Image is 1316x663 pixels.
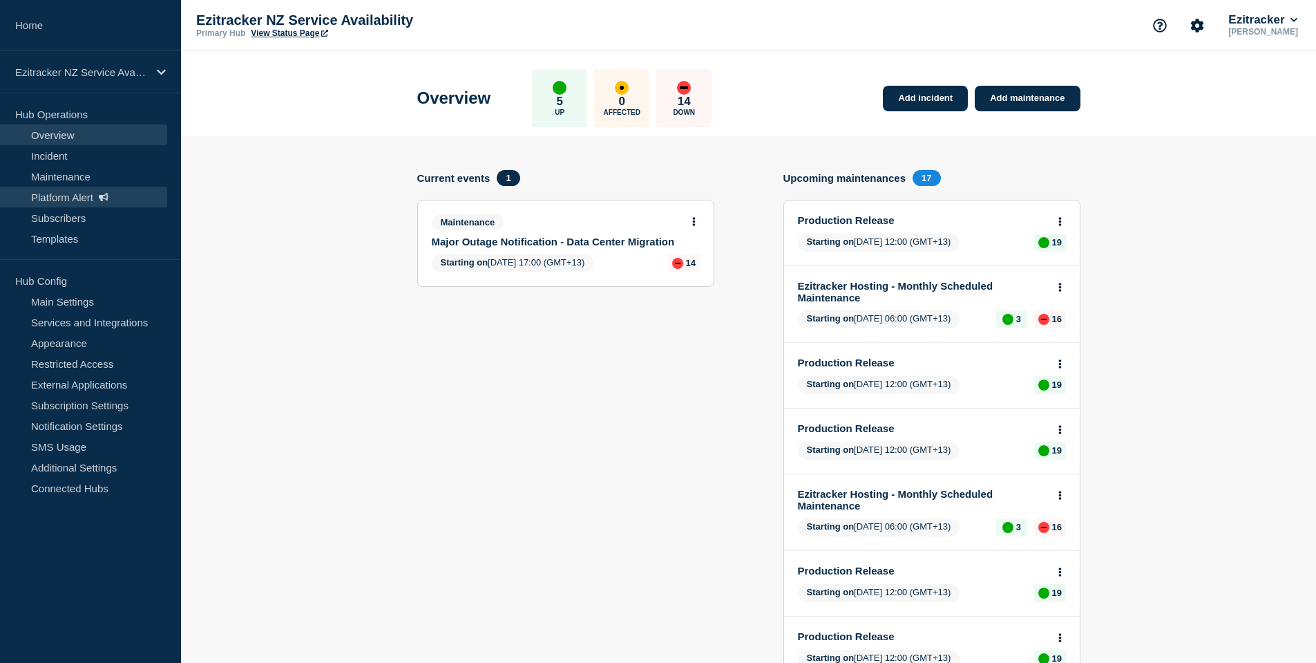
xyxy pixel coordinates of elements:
[1038,522,1049,533] div: down
[557,95,563,109] p: 5
[1052,380,1062,390] p: 19
[432,254,594,272] span: [DATE] 17:00 (GMT+13)
[1226,27,1301,37] p: [PERSON_NAME]
[807,445,855,455] span: Starting on
[1183,11,1212,40] button: Account settings
[883,86,968,111] a: Add incident
[798,584,960,602] span: [DATE] 12:00 (GMT+13)
[798,488,1047,512] a: Ezitracker Hosting - Monthly Scheduled Maintenance
[1038,314,1049,325] div: down
[807,236,855,247] span: Starting on
[798,280,1047,304] a: Ezitracker Hosting - Monthly Scheduled Maintenance
[619,95,625,109] p: 0
[807,521,855,532] span: Starting on
[251,28,327,38] a: View Status Page
[1052,237,1062,248] p: 19
[677,81,691,95] div: down
[196,12,473,28] p: Ezitracker NZ Service Availability
[798,310,960,328] span: [DATE] 06:00 (GMT+13)
[798,565,1047,577] a: Production Release
[673,109,695,116] p: Down
[432,236,681,248] a: Major Outage Notification - Data Center Migration
[1002,314,1013,325] div: up
[553,81,566,95] div: up
[1226,13,1300,27] button: Ezitracker
[1052,522,1062,532] p: 16
[783,172,906,184] h4: Upcoming maintenances
[913,170,940,186] span: 17
[497,170,519,186] span: 1
[807,653,855,663] span: Starting on
[975,86,1080,111] a: Add maintenance
[798,519,960,536] span: [DATE] 06:00 (GMT+13)
[417,172,490,184] h4: Current events
[1052,314,1062,324] p: 16
[1145,11,1174,40] button: Support
[417,88,491,108] h1: Overview
[798,357,1047,368] a: Production Release
[615,81,629,95] div: affected
[798,631,1047,642] a: Production Release
[1038,588,1049,599] div: up
[555,109,564,116] p: Up
[432,214,504,230] span: Maintenance
[807,379,855,389] span: Starting on
[798,442,960,460] span: [DATE] 12:00 (GMT+13)
[798,214,1047,226] a: Production Release
[1016,522,1021,532] p: 3
[1038,237,1049,248] div: up
[672,258,683,269] div: down
[1038,380,1049,391] div: up
[686,258,696,268] p: 14
[1016,314,1021,324] p: 3
[441,257,488,268] span: Starting on
[1038,445,1049,456] div: up
[1052,588,1062,598] p: 19
[798,234,960,252] span: [DATE] 12:00 (GMT+13)
[798,376,960,394] span: [DATE] 12:00 (GMT+13)
[604,109,640,116] p: Affected
[1002,522,1013,533] div: up
[807,587,855,597] span: Starting on
[807,313,855,324] span: Starting on
[678,95,691,109] p: 14
[196,28,245,38] p: Primary Hub
[1052,445,1062,456] p: 19
[15,66,148,78] p: Ezitracker NZ Service Availability
[798,422,1047,434] a: Production Release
